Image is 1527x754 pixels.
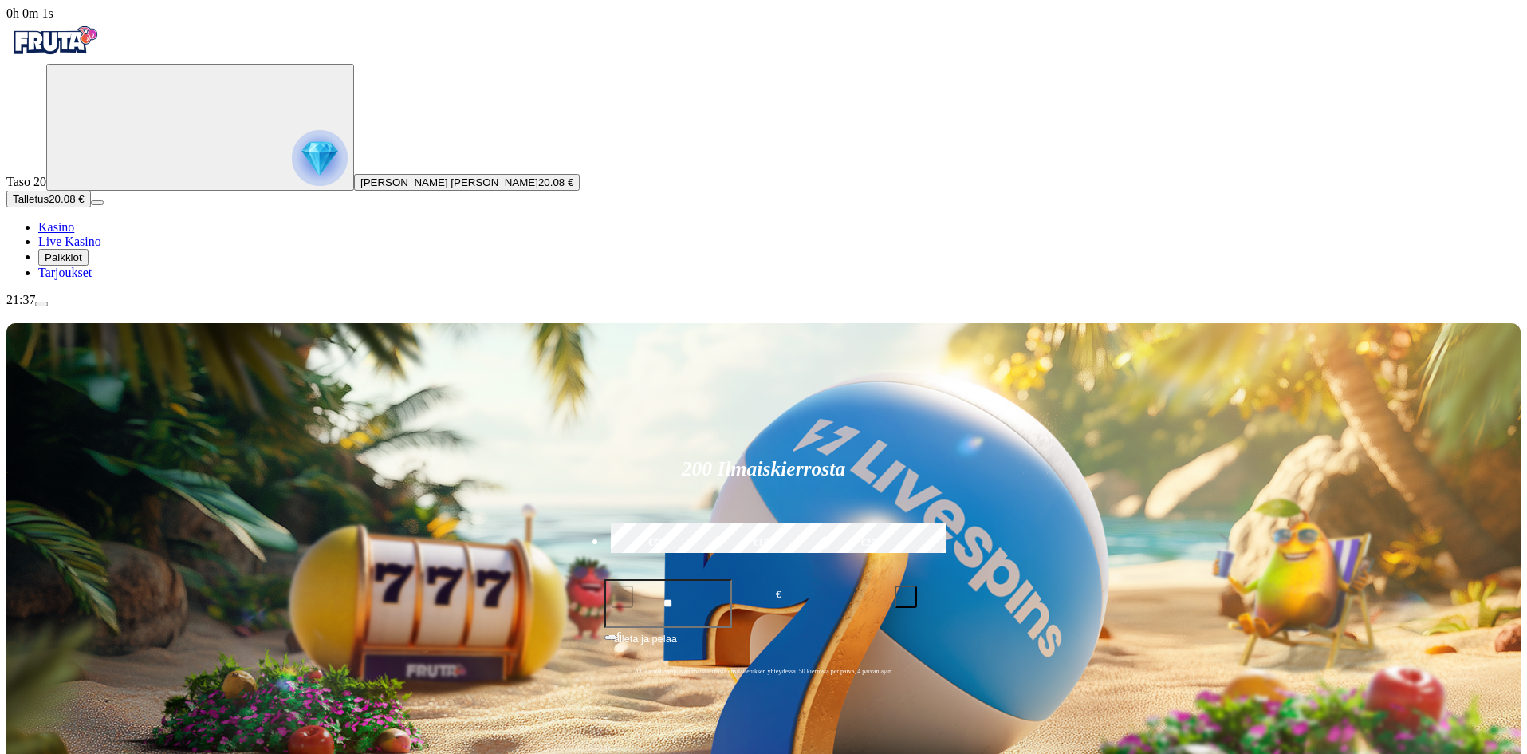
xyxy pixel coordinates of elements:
[6,191,91,207] button: Talletusplus icon20.08 €
[821,520,920,566] label: €250
[538,176,573,188] span: 20.08 €
[895,586,917,608] button: plus icon
[45,251,82,263] span: Palkkiot
[13,193,49,205] span: Talletus
[35,302,48,306] button: menu
[6,21,1521,280] nav: Primary
[91,200,104,205] button: menu
[46,64,354,191] button: reward progress
[6,49,102,63] a: Fruta
[360,176,538,188] span: [PERSON_NAME] [PERSON_NAME]
[49,193,84,205] span: 20.08 €
[38,235,101,248] a: Live Kasino
[38,249,89,266] button: Palkkiot
[38,220,74,234] a: Kasino
[292,130,348,186] img: reward progress
[617,630,622,639] span: €
[6,6,53,20] span: user session time
[609,631,677,660] span: Talleta ja pelaa
[6,175,46,188] span: Taso 20
[611,586,633,608] button: minus icon
[776,587,781,602] span: €
[38,266,92,279] a: Tarjoukset
[6,21,102,61] img: Fruta
[354,174,580,191] button: [PERSON_NAME] [PERSON_NAME]20.08 €
[6,220,1521,280] nav: Main menu
[604,630,923,661] button: Talleta ja pelaa
[6,293,35,306] span: 21:37
[607,520,706,566] label: €50
[714,520,813,566] label: €150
